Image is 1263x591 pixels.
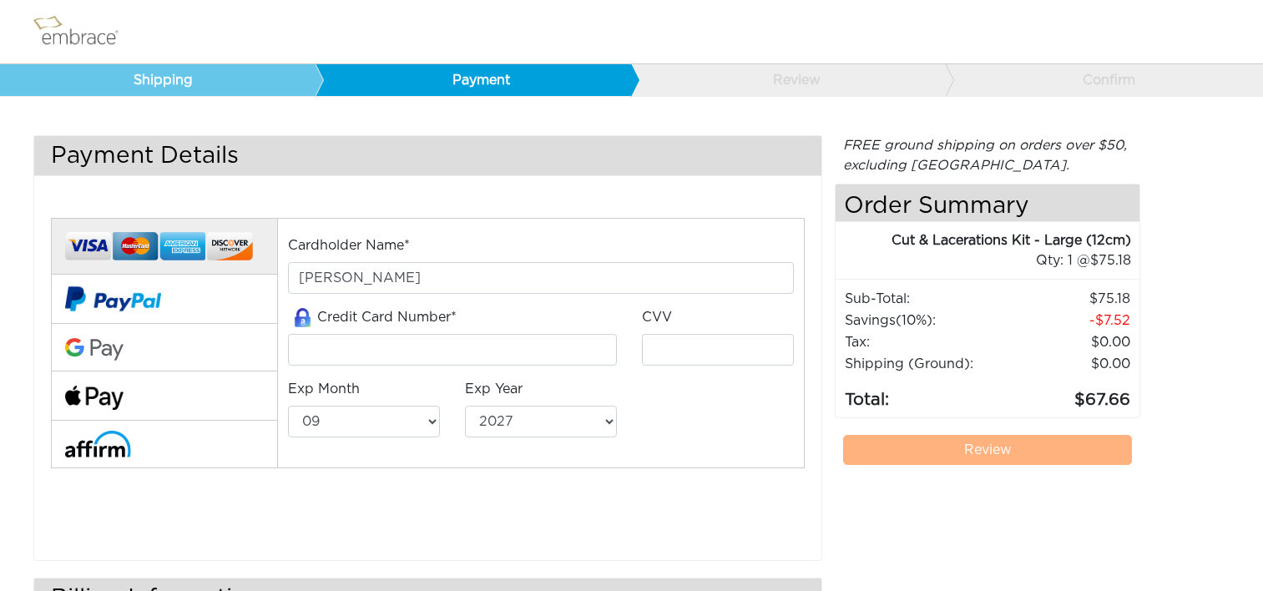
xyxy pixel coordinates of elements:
img: amazon-lock.png [288,308,317,327]
h4: Order Summary [836,184,1139,222]
td: 7.52 [1002,310,1131,331]
a: Confirm [945,64,1260,96]
img: fullApplePay.png [65,386,124,410]
td: 75.18 [1002,288,1131,310]
a: Review [843,435,1132,465]
label: Credit Card Number* [288,307,457,328]
img: Google-Pay-Logo.svg [65,338,124,361]
img: logo.png [29,11,138,53]
img: paypal-v2.png [65,275,161,323]
td: Tax: [844,331,1002,353]
td: Shipping (Ground): [844,353,1002,375]
td: 67.66 [1002,375,1131,413]
label: Cardholder Name* [288,235,410,255]
td: $0.00 [1002,353,1131,375]
td: Savings : [844,310,1002,331]
label: Exp Year [465,379,523,399]
img: affirm-logo.svg [65,431,131,457]
label: Exp Month [288,379,360,399]
a: Payment [315,64,630,96]
div: FREE ground shipping on orders over $50, excluding [GEOGRAPHIC_DATA]. [835,135,1140,175]
td: Total: [844,375,1002,413]
td: Sub-Total: [844,288,1002,310]
h3: Payment Details [34,136,821,175]
span: 75.18 [1090,254,1131,267]
label: CVV [642,307,672,327]
td: 0.00 [1002,331,1131,353]
div: 1 @ [856,250,1131,270]
img: credit-cards.png [65,227,253,266]
a: Review [630,64,946,96]
span: (10%) [896,314,932,327]
div: Cut & Lacerations Kit - Large (12cm) [836,230,1131,250]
